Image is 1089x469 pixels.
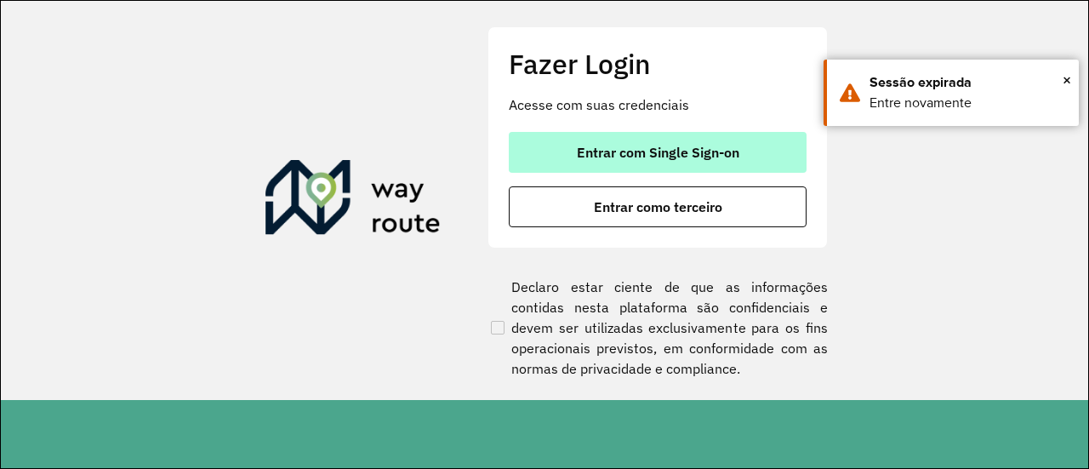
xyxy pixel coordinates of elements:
[509,132,807,173] button: button
[509,48,807,80] h2: Fazer Login
[509,94,807,115] p: Acesse com suas credenciais
[1063,67,1071,93] span: ×
[869,93,1066,113] div: Entre novamente
[1063,67,1071,93] button: Close
[265,160,441,242] img: Roteirizador AmbevTech
[869,72,1066,93] div: Sessão expirada
[487,277,828,379] label: Declaro estar ciente de que as informações contidas nesta plataforma são confidenciais e devem se...
[594,200,722,214] span: Entrar como terceiro
[577,146,739,159] span: Entrar com Single Sign-on
[509,186,807,227] button: button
